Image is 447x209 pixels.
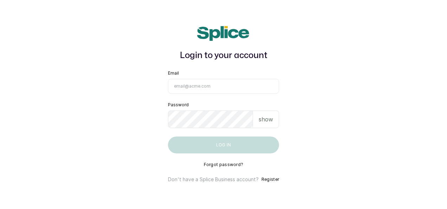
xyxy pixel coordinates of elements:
[168,49,279,62] h1: Login to your account
[261,176,279,183] button: Register
[168,79,279,94] input: email@acme.com
[168,137,279,153] button: Log in
[168,102,189,108] label: Password
[259,115,273,123] p: show
[168,176,259,183] p: Don't have a Splice Business account?
[204,162,244,167] button: Forgot password?
[168,70,179,76] label: Email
